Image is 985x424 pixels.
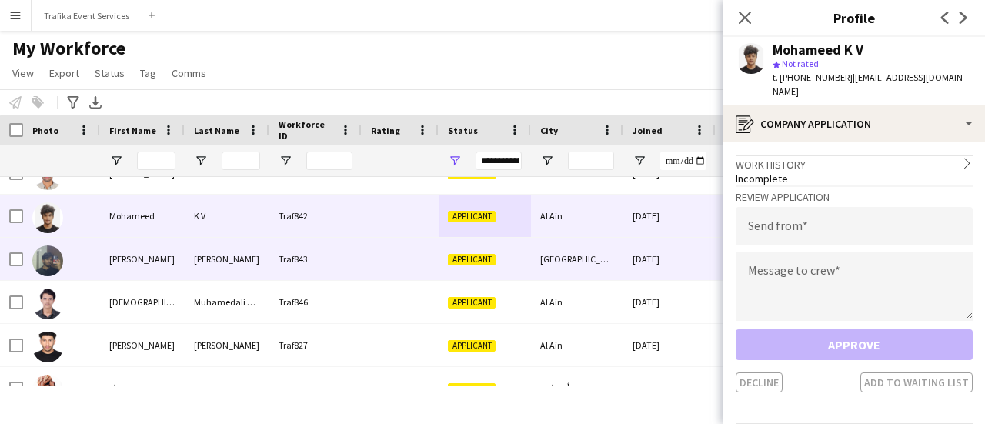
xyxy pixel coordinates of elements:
div: [DEMOGRAPHIC_DATA][PERSON_NAME] [100,281,185,323]
input: Joined Filter Input [660,152,706,170]
div: [DATE] [623,238,716,280]
input: Last Name Filter Input [222,152,260,170]
div: K V [185,195,269,237]
div: [DATE] [623,195,716,237]
button: Open Filter Menu [540,154,554,168]
span: Applicant [448,383,496,395]
input: Workforce ID Filter Input [306,152,352,170]
div: [DATE] [623,324,716,366]
img: Mohammed Zahid Muhamedali Kolathil Valappil [32,289,63,319]
span: Comms [172,66,206,80]
div: [PERSON_NAME] [100,238,185,280]
div: Al Ain [531,324,623,366]
span: Export [49,66,79,80]
button: Trafika Event Services [32,1,142,31]
img: Mohammad Nihal [32,245,63,276]
div: [GEOGRAPHIC_DATA] [531,238,623,280]
button: Open Filter Menu [448,154,462,168]
span: Applicant [448,297,496,309]
app-action-btn: Advanced filters [64,93,82,112]
button: Open Filter Menu [633,154,646,168]
div: [PERSON_NAME] [100,324,185,366]
div: Company application [723,105,985,142]
div: Traf846 [269,281,362,323]
span: Applicant [448,340,496,352]
span: | [EMAIL_ADDRESS][DOMAIN_NAME] [773,72,967,97]
span: Applicant [448,254,496,265]
input: First Name Filter Input [137,152,175,170]
app-action-btn: Export XLSX [86,93,105,112]
div: Mohameed K V [773,43,863,57]
a: View [6,63,40,83]
span: View [12,66,34,80]
div: [PERSON_NAME] [185,324,269,366]
span: My Workforce [12,37,125,60]
span: Rating [371,125,400,136]
span: t. [PHONE_NUMBER] [773,72,853,83]
a: Status [88,63,131,83]
img: مقبل محمد سليم بن جوفان بن جوفان [32,375,63,406]
div: Traf827 [269,324,362,366]
div: Work history [736,155,973,172]
div: [PERSON_NAME] [185,238,269,280]
button: Open Filter Menu [194,154,208,168]
a: Comms [165,63,212,83]
span: Status [95,66,125,80]
span: Not rated [782,58,819,69]
div: Traf843 [269,238,362,280]
img: Tahseen Ahmed Tahseen [32,332,63,362]
div: Muhamedali Kolathil [PERSON_NAME] [185,281,269,323]
span: Status [448,125,478,136]
button: Open Filter Menu [109,154,123,168]
div: مقبل [PERSON_NAME] [100,367,185,409]
div: Incomplete [736,172,973,185]
span: First Name [109,125,156,136]
a: Export [43,63,85,83]
div: Traf842 [269,195,362,237]
div: أبو ظبي [531,367,623,409]
span: Tag [140,66,156,80]
span: Joined [633,125,663,136]
button: Open Filter Menu [279,154,292,168]
div: Traf821 [269,367,362,409]
input: City Filter Input [568,152,614,170]
h3: Profile [723,8,985,28]
div: [DATE] [623,367,716,409]
div: Mohameed [100,195,185,237]
span: Photo [32,125,58,136]
span: Applicant [448,211,496,222]
span: City [540,125,558,136]
img: Mohameed K V [32,202,63,233]
div: [DATE] [623,281,716,323]
h3: Review Application [736,190,973,204]
a: Tag [134,63,162,83]
div: Al Ain [531,281,623,323]
span: Workforce ID [279,119,334,142]
div: Al Ain [531,195,623,237]
div: [PERSON_NAME] [185,367,269,409]
span: Last Name [194,125,239,136]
